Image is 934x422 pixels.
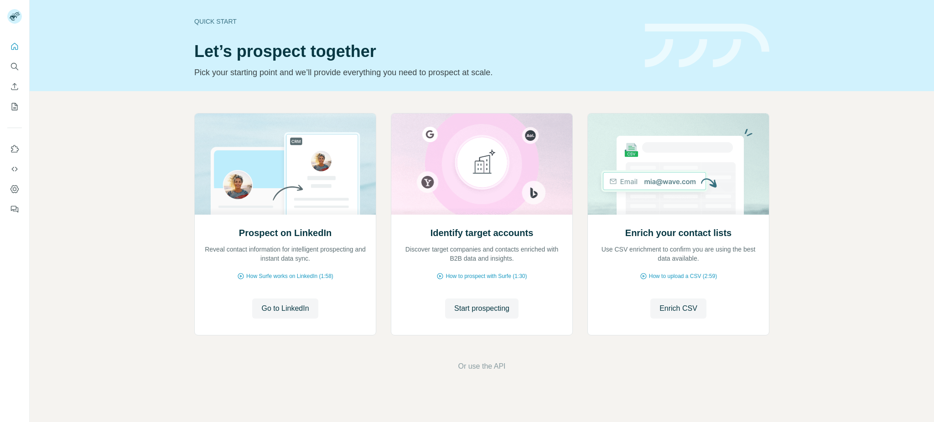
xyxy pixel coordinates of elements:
[400,245,563,263] p: Discover target companies and contacts enriched with B2B data and insights.
[645,24,769,68] img: banner
[454,303,509,314] span: Start prospecting
[625,226,732,239] h2: Enrich your contact lists
[239,226,332,239] h2: Prospect on LinkedIn
[7,141,22,157] button: Use Surfe on LinkedIn
[431,226,534,239] h2: Identify target accounts
[246,272,333,280] span: How Surfe works on LinkedIn (1:58)
[194,113,376,215] img: Prospect on LinkedIn
[252,298,318,319] button: Go to LinkedIn
[446,272,527,280] span: How to prospect with Surfe (1:30)
[587,113,769,215] img: Enrich your contact lists
[194,17,634,26] div: Quick start
[659,303,697,314] span: Enrich CSV
[7,201,22,217] button: Feedback
[7,161,22,177] button: Use Surfe API
[649,272,717,280] span: How to upload a CSV (2:59)
[7,78,22,95] button: Enrich CSV
[391,113,573,215] img: Identify target accounts
[204,245,367,263] p: Reveal contact information for intelligent prospecting and instant data sync.
[7,58,22,75] button: Search
[7,38,22,55] button: Quick start
[194,66,634,79] p: Pick your starting point and we’ll provide everything you need to prospect at scale.
[261,303,309,314] span: Go to LinkedIn
[597,245,760,263] p: Use CSV enrichment to confirm you are using the best data available.
[7,181,22,197] button: Dashboard
[650,298,706,319] button: Enrich CSV
[7,98,22,115] button: My lists
[458,361,505,372] button: Or use the API
[445,298,519,319] button: Start prospecting
[194,42,634,61] h1: Let’s prospect together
